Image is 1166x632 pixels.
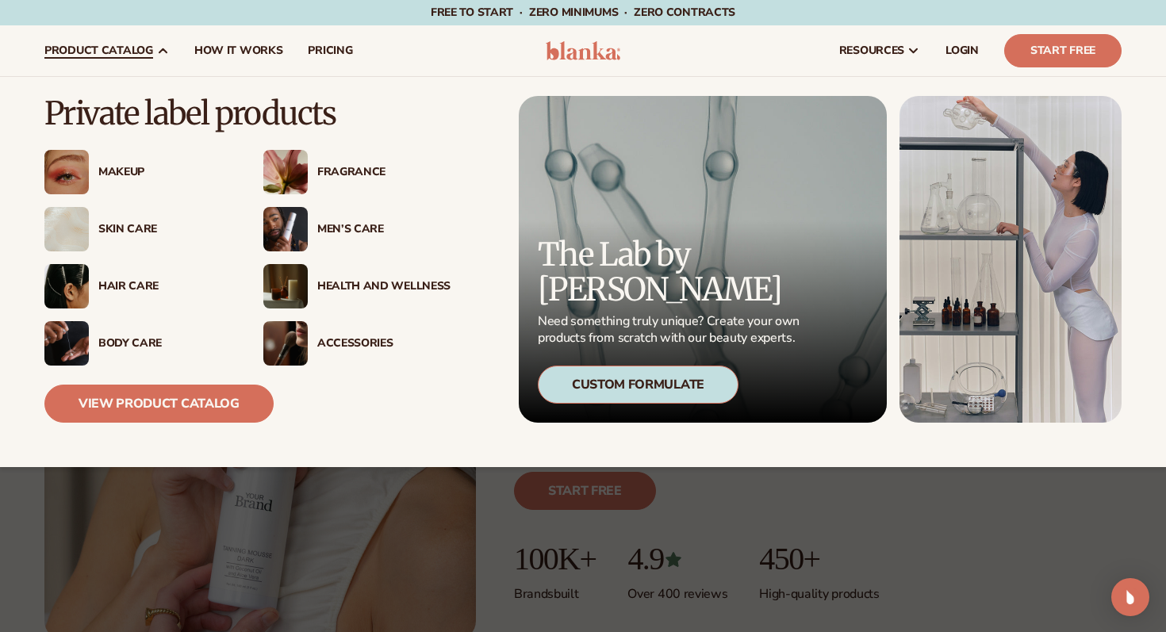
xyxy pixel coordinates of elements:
[44,321,232,366] a: Male hand applying moisturizer. Body Care
[899,96,1122,423] img: Female in lab with equipment.
[519,96,887,423] a: Microscopic product formula. The Lab by [PERSON_NAME] Need something truly unique? Create your ow...
[538,237,804,307] p: The Lab by [PERSON_NAME]
[1111,578,1149,616] div: Open Intercom Messenger
[546,41,621,60] img: logo
[317,223,451,236] div: Men’s Care
[945,44,979,57] span: LOGIN
[44,44,153,57] span: product catalog
[98,166,232,179] div: Makeup
[44,264,89,308] img: Female hair pulled back with clips.
[308,44,352,57] span: pricing
[317,337,451,350] div: Accessories
[263,207,308,251] img: Male holding moisturizer bottle.
[32,25,182,76] a: product catalog
[295,25,365,76] a: pricing
[263,150,308,194] img: Pink blooming flower.
[839,44,904,57] span: resources
[44,150,232,194] a: Female with glitter eye makeup. Makeup
[44,264,232,308] a: Female hair pulled back with clips. Hair Care
[431,5,735,20] span: Free to start · ZERO minimums · ZERO contracts
[98,337,232,350] div: Body Care
[263,264,451,308] a: Candles and incense on table. Health And Wellness
[44,385,274,423] a: View Product Catalog
[933,25,991,76] a: LOGIN
[98,223,232,236] div: Skin Care
[182,25,296,76] a: How It Works
[263,321,451,366] a: Female with makeup brush. Accessories
[827,25,933,76] a: resources
[44,321,89,366] img: Male hand applying moisturizer.
[263,150,451,194] a: Pink blooming flower. Fragrance
[263,264,308,308] img: Candles and incense on table.
[194,44,283,57] span: How It Works
[44,207,89,251] img: Cream moisturizer swatch.
[44,96,451,131] p: Private label products
[538,366,738,404] div: Custom Formulate
[1004,34,1122,67] a: Start Free
[98,280,232,293] div: Hair Care
[317,280,451,293] div: Health And Wellness
[263,321,308,366] img: Female with makeup brush.
[538,313,804,347] p: Need something truly unique? Create your own products from scratch with our beauty experts.
[317,166,451,179] div: Fragrance
[263,207,451,251] a: Male holding moisturizer bottle. Men’s Care
[44,150,89,194] img: Female with glitter eye makeup.
[44,207,232,251] a: Cream moisturizer swatch. Skin Care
